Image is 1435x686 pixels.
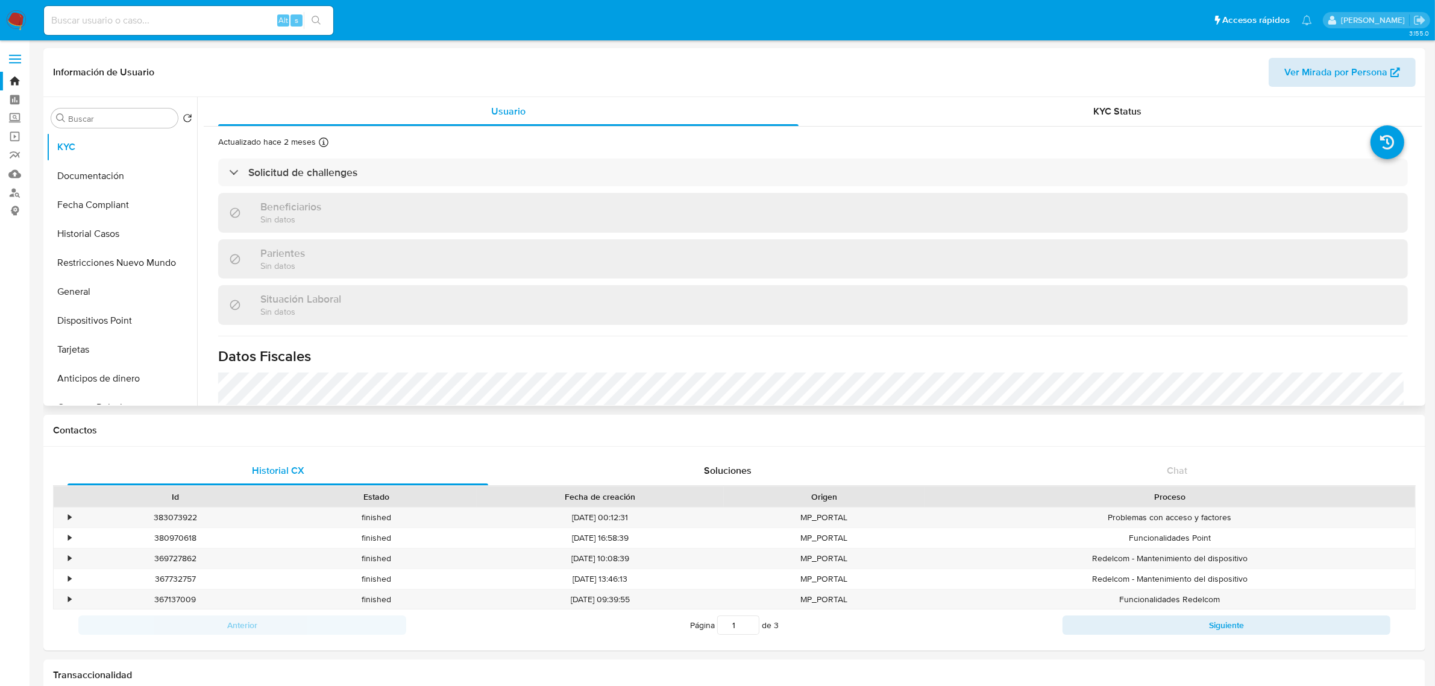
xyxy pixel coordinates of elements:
[275,528,476,548] div: finished
[46,335,197,364] button: Tarjetas
[724,569,925,589] div: MP_PORTAL
[83,491,267,503] div: Id
[260,306,341,317] p: Sin datos
[218,239,1408,278] div: ParientesSin datos
[1284,58,1387,87] span: Ver Mirada por Persona
[284,491,468,503] div: Estado
[53,669,1416,681] h1: Transaccionalidad
[732,491,916,503] div: Origen
[774,619,779,631] span: 3
[477,508,724,527] div: [DATE] 00:12:31
[278,14,288,26] span: Alt
[275,549,476,568] div: finished
[275,569,476,589] div: finished
[44,13,333,28] input: Buscar usuario o caso...
[477,528,724,548] div: [DATE] 16:58:39
[724,508,925,527] div: MP_PORTAL
[260,213,321,225] p: Sin datos
[260,200,321,213] h3: Beneficiarios
[260,260,305,271] p: Sin datos
[218,193,1408,232] div: BeneficiariosSin datos
[925,590,1415,609] div: Funcionalidades Redelcom
[933,491,1407,503] div: Proceso
[46,306,197,335] button: Dispositivos Point
[1302,15,1312,25] a: Notificaciones
[724,590,925,609] div: MP_PORTAL
[46,277,197,306] button: General
[68,512,71,523] div: •
[1413,14,1426,27] a: Salir
[53,66,154,78] h1: Información de Usuario
[75,528,275,548] div: 380970618
[46,393,197,422] button: Cruces y Relaciones
[248,166,357,179] h3: Solicitud de challenges
[724,549,925,568] div: MP_PORTAL
[925,549,1415,568] div: Redelcom - Mantenimiento del dispositivo
[704,464,752,477] span: Soluciones
[1167,464,1187,477] span: Chat
[925,528,1415,548] div: Funcionalidades Point
[68,532,71,544] div: •
[218,136,316,148] p: Actualizado hace 2 meses
[53,424,1416,436] h1: Contactos
[252,464,304,477] span: Historial CX
[260,292,341,306] h3: Situación Laboral
[275,590,476,609] div: finished
[46,248,197,277] button: Restricciones Nuevo Mundo
[295,14,298,26] span: s
[925,508,1415,527] div: Problemas con acceso y factores
[68,113,173,124] input: Buscar
[477,549,724,568] div: [DATE] 10:08:39
[46,190,197,219] button: Fecha Compliant
[56,113,66,123] button: Buscar
[724,528,925,548] div: MP_PORTAL
[1341,14,1409,26] p: camilafernanda.paredessaldano@mercadolibre.cl
[68,553,71,564] div: •
[925,569,1415,589] div: Redelcom - Mantenimiento del dispositivo
[477,590,724,609] div: [DATE] 09:39:55
[477,569,724,589] div: [DATE] 13:46:13
[46,162,197,190] button: Documentación
[485,491,715,503] div: Fecha de creación
[68,573,71,585] div: •
[46,133,197,162] button: KYC
[218,347,1408,365] h1: Datos Fiscales
[1063,615,1390,635] button: Siguiente
[1269,58,1416,87] button: Ver Mirada por Persona
[690,615,779,635] span: Página de
[218,285,1408,324] div: Situación LaboralSin datos
[260,247,305,260] h3: Parientes
[78,615,406,635] button: Anterior
[304,12,328,29] button: search-icon
[75,549,275,568] div: 369727862
[75,508,275,527] div: 383073922
[75,590,275,609] div: 367137009
[183,113,192,127] button: Volver al orden por defecto
[68,594,71,605] div: •
[46,364,197,393] button: Anticipos de dinero
[46,219,197,248] button: Historial Casos
[218,159,1408,186] div: Solicitud de challenges
[1222,14,1290,27] span: Accesos rápidos
[491,104,526,118] span: Usuario
[1094,104,1142,118] span: KYC Status
[275,508,476,527] div: finished
[75,569,275,589] div: 367732757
